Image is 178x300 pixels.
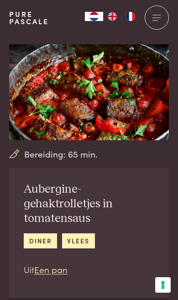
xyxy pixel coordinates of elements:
a: vlees [62,233,95,248]
h2: Aubergine-gehaktrolletjes in tomatensaus [24,182,154,226]
a: diner [24,233,57,248]
a: Een pan [34,263,68,275]
a: PurePascale [9,11,49,25]
ul: Language list [103,12,140,21]
img: Aubergine-gehaktrolletjes in tomatensaus [9,44,169,140]
a: NL [85,12,103,21]
button: Uw voorkeuren voor toestemming voor trackingtechnologieën [155,277,171,293]
div: Language [85,12,103,21]
span: Bereiding: 65 min. [24,147,98,161]
a: FR [121,12,140,21]
aside: Language selected: Nederlands [85,12,140,21]
a: EN [103,12,121,21]
p: Uit [24,263,154,276]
